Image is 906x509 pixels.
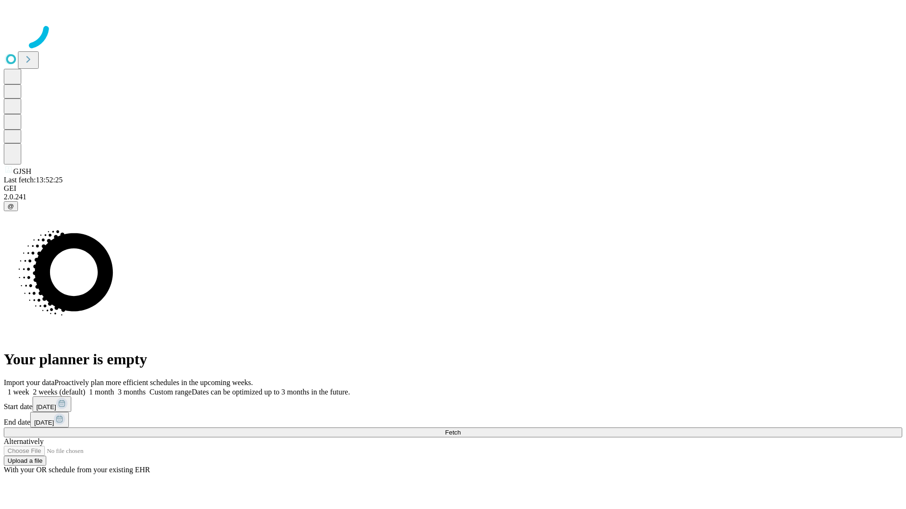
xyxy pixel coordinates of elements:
[4,466,150,474] span: With your OR schedule from your existing EHR
[4,351,902,368] h1: Your planner is empty
[34,419,54,426] span: [DATE]
[4,193,902,201] div: 2.0.241
[13,167,31,175] span: GJSH
[445,429,461,436] span: Fetch
[33,388,85,396] span: 2 weeks (default)
[4,378,55,386] span: Import your data
[4,184,902,193] div: GEI
[4,412,902,427] div: End date
[89,388,114,396] span: 1 month
[8,388,29,396] span: 1 week
[150,388,192,396] span: Custom range
[192,388,350,396] span: Dates can be optimized up to 3 months in the future.
[55,378,253,386] span: Proactively plan more efficient schedules in the upcoming weeks.
[118,388,146,396] span: 3 months
[4,176,63,184] span: Last fetch: 13:52:25
[4,427,902,437] button: Fetch
[36,403,56,410] span: [DATE]
[4,456,46,466] button: Upload a file
[30,412,69,427] button: [DATE]
[4,396,902,412] div: Start date
[4,201,18,211] button: @
[8,203,14,210] span: @
[4,437,43,445] span: Alternatively
[33,396,71,412] button: [DATE]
